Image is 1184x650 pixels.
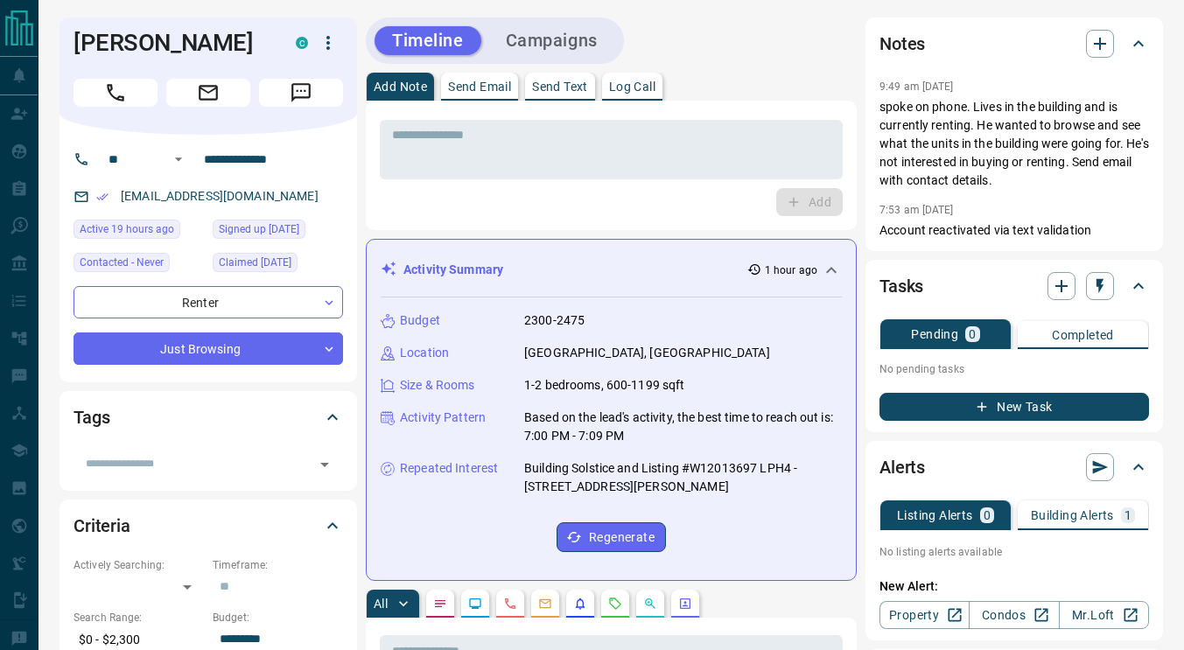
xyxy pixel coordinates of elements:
div: Renter [74,286,343,318]
p: No pending tasks [879,356,1149,382]
div: Tags [74,396,343,438]
p: Actively Searching: [74,557,204,573]
div: Activity Summary1 hour ago [381,254,842,286]
p: Building Alerts [1031,509,1114,521]
div: Notes [879,23,1149,65]
button: Open [312,452,337,477]
svg: Notes [433,597,447,611]
span: Active 19 hours ago [80,220,174,238]
p: 9:49 am [DATE] [879,80,954,93]
p: 0 [984,509,991,521]
h2: Tasks [879,272,923,300]
p: Add Note [374,80,427,93]
button: Campaigns [488,26,615,55]
p: New Alert: [879,577,1149,596]
div: Just Browsing [74,332,343,365]
span: Email [166,79,250,107]
svg: Requests [608,597,622,611]
div: Tasks [879,265,1149,307]
p: 2300-2475 [524,311,585,330]
div: Thu Aug 14 2025 [74,220,204,244]
p: Location [400,344,449,362]
p: 1 [1124,509,1131,521]
h2: Alerts [879,453,925,481]
a: [EMAIL_ADDRESS][DOMAIN_NAME] [121,189,319,203]
button: Timeline [375,26,481,55]
p: Send Email [448,80,511,93]
div: Fri Apr 12 2019 [213,253,343,277]
svg: Listing Alerts [573,597,587,611]
button: Regenerate [557,522,666,552]
div: Criteria [74,505,343,547]
span: Signed up [DATE] [219,220,299,238]
p: Timeframe: [213,557,343,573]
svg: Calls [503,597,517,611]
span: Claimed [DATE] [219,254,291,271]
p: [GEOGRAPHIC_DATA], [GEOGRAPHIC_DATA] [524,344,770,362]
a: Property [879,601,970,629]
svg: Agent Actions [678,597,692,611]
div: Wed Aug 08 2018 [213,220,343,244]
p: Log Call [609,80,655,93]
p: Budget: [213,610,343,626]
p: Send Text [532,80,588,93]
button: New Task [879,393,1149,421]
p: No listing alerts available [879,544,1149,560]
p: Budget [400,311,440,330]
span: Contacted - Never [80,254,164,271]
p: Activity Pattern [400,409,486,427]
p: Size & Rooms [400,376,475,395]
div: condos.ca [296,37,308,49]
p: Based on the lead's activity, the best time to reach out is: 7:00 PM - 7:09 PM [524,409,842,445]
p: All [374,598,388,610]
p: spoke on phone. Lives in the building and is currently renting. He wanted to browse and see what ... [879,98,1149,190]
h2: Criteria [74,512,130,540]
span: Message [259,79,343,107]
p: Completed [1052,329,1114,341]
p: Repeated Interest [400,459,498,478]
a: Mr.Loft [1059,601,1149,629]
h1: [PERSON_NAME] [74,29,270,57]
p: Building Solstice and Listing #W12013697 LPH4 - [STREET_ADDRESS][PERSON_NAME] [524,459,842,496]
p: 1 hour ago [765,262,817,278]
h2: Tags [74,403,109,431]
h2: Notes [879,30,925,58]
span: Call [74,79,158,107]
p: Listing Alerts [897,509,973,521]
p: 0 [969,328,976,340]
svg: Lead Browsing Activity [468,597,482,611]
p: Account reactivated via text validation [879,221,1149,240]
p: Search Range: [74,610,204,626]
p: Activity Summary [403,261,503,279]
p: 7:53 am [DATE] [879,204,954,216]
p: 1-2 bedrooms, 600-1199 sqft [524,376,685,395]
svg: Email Verified [96,191,109,203]
svg: Emails [538,597,552,611]
div: Alerts [879,446,1149,488]
a: Condos [969,601,1059,629]
button: Open [168,149,189,170]
p: Pending [911,328,958,340]
svg: Opportunities [643,597,657,611]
